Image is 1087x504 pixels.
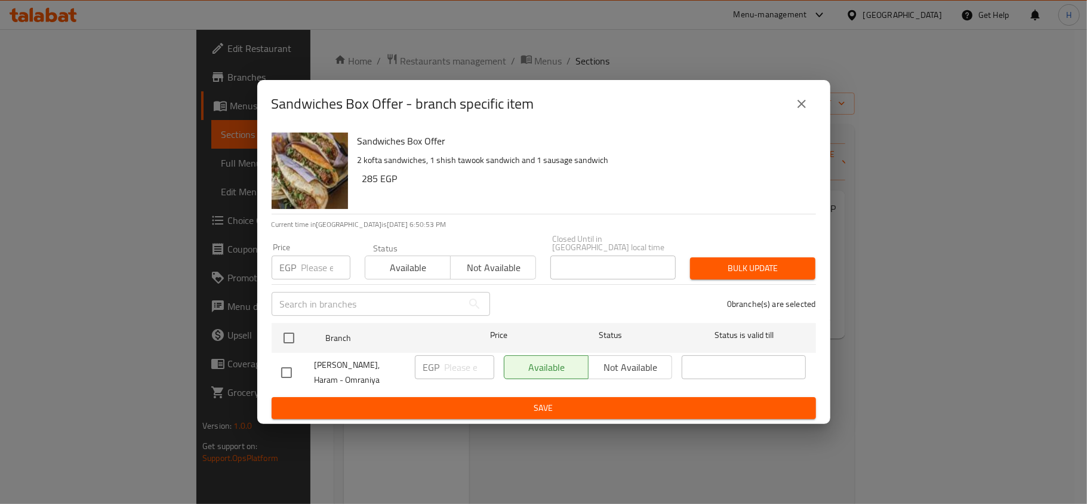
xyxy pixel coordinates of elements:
[301,256,350,279] input: Please enter price
[727,298,816,310] p: 0 branche(s) are selected
[272,133,348,209] img: Sandwiches Box Offer
[455,259,531,276] span: Not available
[423,360,440,374] p: EGP
[272,292,463,316] input: Search in branches
[445,355,494,379] input: Please enter price
[690,257,815,279] button: Bulk update
[272,397,816,419] button: Save
[280,260,297,275] p: EGP
[358,133,806,149] h6: Sandwiches Box Offer
[272,219,816,230] p: Current time in [GEOGRAPHIC_DATA] is [DATE] 6:50:53 PM
[315,358,405,388] span: [PERSON_NAME], Haram - Omraniya
[362,170,806,187] h6: 285 EGP
[700,261,806,276] span: Bulk update
[325,331,449,346] span: Branch
[450,256,536,279] button: Not available
[459,328,538,343] span: Price
[548,328,672,343] span: Status
[787,90,816,118] button: close
[370,259,446,276] span: Available
[682,328,806,343] span: Status is valid till
[272,94,534,113] h2: Sandwiches Box Offer - branch specific item
[365,256,451,279] button: Available
[358,153,806,168] p: 2 kofta sandwiches, 1 shish tawook sandwich and 1 sausage sandwich
[281,401,806,416] span: Save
